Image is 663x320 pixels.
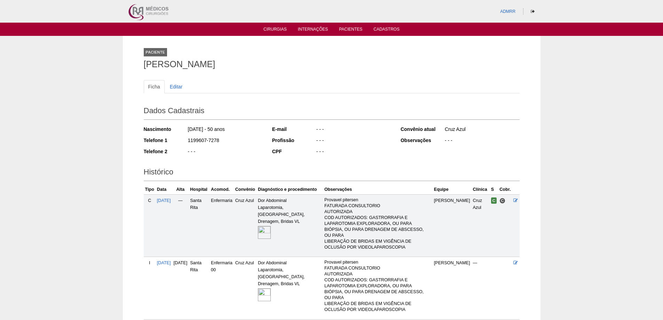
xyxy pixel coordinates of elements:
[172,185,189,195] th: Alta
[189,185,210,195] th: Hospital
[189,194,210,257] td: Santa Rita
[256,257,323,319] td: Dor Abdominal Laparotomia, [GEOGRAPHIC_DATA], Drenagem, Bridas VL
[210,194,234,257] td: Enfermaria
[444,137,520,146] div: - - -
[272,137,316,144] div: Profissão
[500,9,515,14] a: ADMRR
[433,185,472,195] th: Equipe
[144,80,165,93] a: Ficha
[433,194,472,257] td: [PERSON_NAME]
[444,126,520,134] div: Cruz Azul
[499,198,505,204] span: Consultório
[234,257,256,319] td: Cruz Azul
[401,137,444,144] div: Observações
[157,198,171,203] a: [DATE]
[144,137,187,144] div: Telefone 1
[144,185,156,195] th: Tipo
[316,137,391,146] div: - - -
[272,126,316,133] div: E-mail
[172,194,189,257] td: —
[401,126,444,133] div: Convênio atual
[316,148,391,157] div: - - -
[187,126,263,134] div: [DATE] - 50 anos
[298,27,328,34] a: Internações
[272,148,316,155] div: CPF
[187,148,263,157] div: - - -
[210,257,234,319] td: Enfermaria 00
[210,185,234,195] th: Acomod.
[157,260,171,265] a: [DATE]
[491,197,497,204] span: Confirmada
[174,260,188,265] span: [DATE]
[144,148,187,155] div: Telefone 2
[263,27,287,34] a: Cirurgias
[316,126,391,134] div: - - -
[471,194,489,257] td: Cruz Azul
[156,185,172,195] th: Data
[145,259,154,266] div: I
[323,185,433,195] th: Observações
[234,194,256,257] td: Cruz Azul
[144,48,167,56] div: Paciente
[324,259,431,313] p: Provavel pitersen FATURADA CONSULTORIO AUTORIZADA COD AUTORIZADOS: GASTRORRAFIA E LAPAROTOMIA EXP...
[256,194,323,257] td: Dor Abdominal Laparotomia, [GEOGRAPHIC_DATA], Drenagem, Bridas VL
[471,257,489,319] td: —
[144,104,520,120] h2: Dados Cadastrais
[433,257,472,319] td: [PERSON_NAME]
[339,27,362,34] a: Pacientes
[144,60,520,69] h1: [PERSON_NAME]
[189,257,210,319] td: Santa Rita
[145,197,154,204] div: C
[490,185,498,195] th: S
[234,185,256,195] th: Convênio
[256,185,323,195] th: Diagnóstico e procedimento
[165,80,187,93] a: Editar
[471,185,489,195] th: Clínica
[144,165,520,181] h2: Histórico
[324,197,431,250] p: Provavel pitersen FATURADA CONSULTORIO AUTORIZADA COD AUTORIZADOS: GASTRORRAFIA E LAPAROTOMIA EXP...
[531,9,535,14] i: Sair
[187,137,263,146] div: 1199607-7278
[498,185,512,195] th: Cobr.
[144,126,187,133] div: Nascimento
[373,27,400,34] a: Cadastros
